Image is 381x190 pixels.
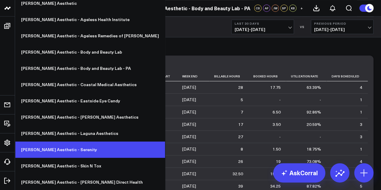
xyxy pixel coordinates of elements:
[182,183,196,189] div: [DATE]
[263,5,270,12] div: AF
[238,158,243,164] div: 26
[182,97,196,103] div: [DATE]
[233,171,243,177] div: 32.50
[314,22,370,25] b: Previous Period
[238,134,243,140] div: 27
[182,121,196,127] div: [DATE]
[307,158,321,164] div: 73.08%
[15,28,165,44] a: [PERSON_NAME] Aesthetic - Ageless Remedies of [PERSON_NAME]
[15,76,165,93] a: [PERSON_NAME] Aesthetic - Coastal Medical Aesthetics
[307,146,321,152] div: 18.75%
[307,84,321,90] div: 63.39%
[280,5,288,12] div: SP
[297,25,308,29] div: VS
[272,146,280,152] div: 1.50
[272,109,280,115] div: 6.50
[314,27,370,32] span: [DATE] - [DATE]
[182,158,196,164] div: [DATE]
[273,163,325,182] a: AskCorral
[209,71,248,81] th: Billable Hours
[182,134,196,140] div: [DATE]
[360,183,362,189] div: 5
[182,146,196,152] div: [DATE]
[276,158,280,164] div: 19
[270,84,280,90] div: 17.75
[320,97,321,103] div: -
[238,183,243,189] div: 39
[311,20,373,34] button: Previous Period[DATE]-[DATE]
[272,121,280,127] div: 3.50
[15,125,165,142] a: [PERSON_NAME] Aesthetic - Laguna Aesthetics
[15,142,165,158] a: [PERSON_NAME] Aesthetic - Serenity
[254,5,261,12] div: CS
[326,71,368,81] th: Days Scheduled
[298,5,305,12] button: +
[182,171,196,177] div: [DATE]
[182,84,196,90] div: [DATE]
[241,97,243,103] div: 5
[307,109,321,115] div: 92.86%
[270,171,280,177] div: 15.25
[360,121,362,127] div: 3
[15,158,165,174] a: [PERSON_NAME] Aesthetic - Skin N Tox
[279,97,280,103] div: -
[360,109,362,115] div: 1
[15,93,165,109] a: [PERSON_NAME] Aesthetic - Eastside Eye Candy
[286,71,326,81] th: Utilization Rate
[15,11,165,28] a: [PERSON_NAME] Aesthetic - Ageless Health Institute
[241,109,243,115] div: 7
[235,27,291,32] span: [DATE] - [DATE]
[360,134,362,140] div: 3
[235,22,291,25] b: Last 30 Days
[360,158,362,164] div: 4
[360,84,362,90] div: 4
[307,121,321,127] div: 20.59%
[241,146,243,152] div: 8
[320,134,321,140] div: -
[238,84,243,90] div: 28
[270,183,280,189] div: 34.25
[307,183,321,189] div: 87.82%
[123,5,250,11] a: [PERSON_NAME] Aesthetic - Body and Beauty Lab - PA
[231,20,294,34] button: Last 30 Days[DATE]-[DATE]
[360,97,362,103] div: 1
[289,5,296,12] div: KB
[15,109,165,125] a: [PERSON_NAME] Aesthetic - [PERSON_NAME] Aesthetics
[151,71,182,81] th: Week Start
[238,121,243,127] div: 17
[300,6,303,10] span: +
[279,134,280,140] div: -
[272,5,279,12] div: JW
[248,71,286,81] th: Booked Hours
[182,71,209,81] th: Week End
[15,44,165,60] a: [PERSON_NAME] Aesthetic - Body and Beauty Lab
[15,60,165,76] a: [PERSON_NAME] Aesthetic - Body and Beauty Lab - PA
[182,109,196,115] div: [DATE]
[360,146,362,152] div: 1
